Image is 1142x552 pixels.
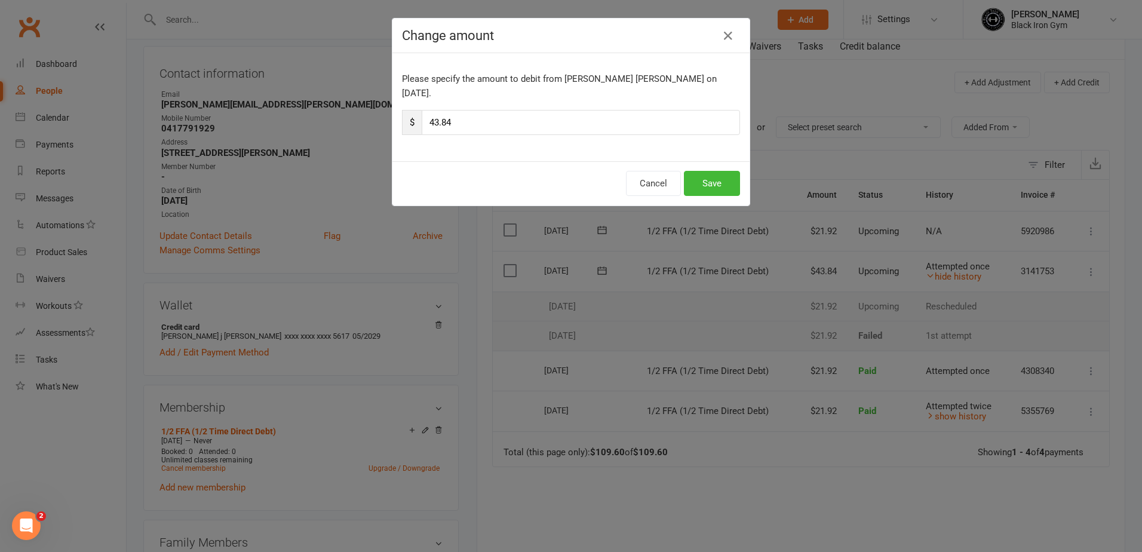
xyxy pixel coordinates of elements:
[684,171,740,196] button: Save
[719,26,738,45] button: Close
[626,171,681,196] button: Cancel
[36,511,46,521] span: 2
[402,28,740,43] h4: Change amount
[12,511,41,540] iframe: Intercom live chat
[402,72,740,100] p: Please specify the amount to debit from [PERSON_NAME] [PERSON_NAME] on [DATE].
[402,110,422,135] span: $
